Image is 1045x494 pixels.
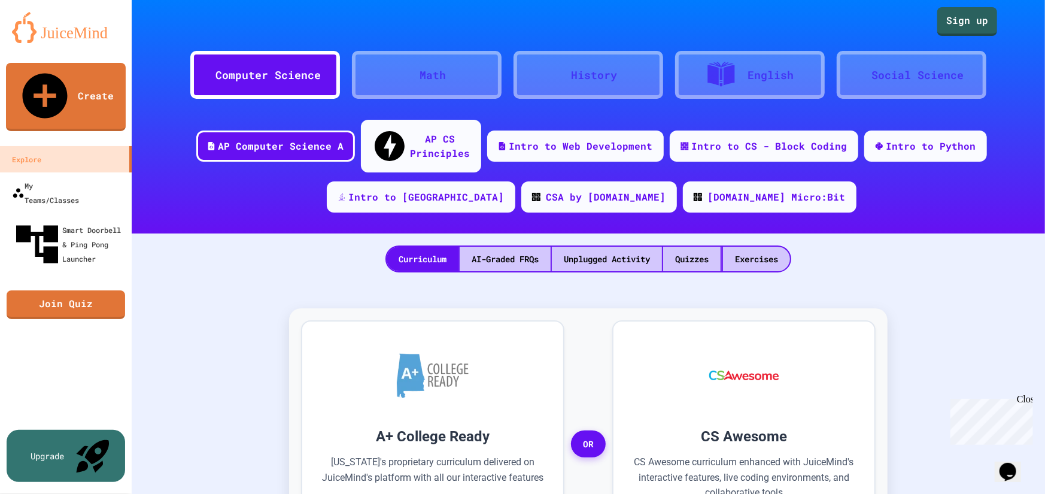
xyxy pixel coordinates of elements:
[723,247,790,271] div: Exercises
[215,67,321,83] div: Computer Science
[7,290,125,319] a: Join Quiz
[546,190,666,204] div: CSA by [DOMAIN_NAME]
[663,247,721,271] div: Quizzes
[509,139,653,153] div: Intro to Web Development
[411,132,470,160] div: AP CS Principles
[12,219,127,269] div: Smart Doorbell & Ping Pong Launcher
[748,67,794,83] div: English
[571,431,606,458] span: OR
[387,247,458,271] div: Curriculum
[532,193,540,201] img: CODE_logo_RGB.png
[12,152,41,166] div: Explore
[995,446,1033,482] iframe: chat widget
[697,340,791,411] img: CS Awesome
[552,247,662,271] div: Unplugged Activity
[460,247,551,271] div: AI-Graded FRQs
[397,353,469,398] img: A+ College Ready
[631,426,856,447] h3: CS Awesome
[6,63,126,131] a: Create
[420,67,446,83] div: Math
[12,12,120,43] img: logo-orange.svg
[572,67,618,83] div: History
[349,190,505,204] div: Intro to [GEOGRAPHIC_DATA]
[937,7,997,36] a: Sign up
[946,394,1033,445] iframe: chat widget
[218,139,344,153] div: AP Computer Science A
[31,450,64,462] div: Upgrade
[5,5,83,76] div: Chat with us now!Close
[694,193,702,201] img: CODE_logo_RGB.png
[871,67,964,83] div: Social Science
[692,139,847,153] div: Intro to CS - Block Coding
[320,426,545,447] h3: A+ College Ready
[12,178,79,207] div: My Teams/Classes
[886,139,976,153] div: Intro to Python
[708,190,846,204] div: [DOMAIN_NAME] Micro:Bit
